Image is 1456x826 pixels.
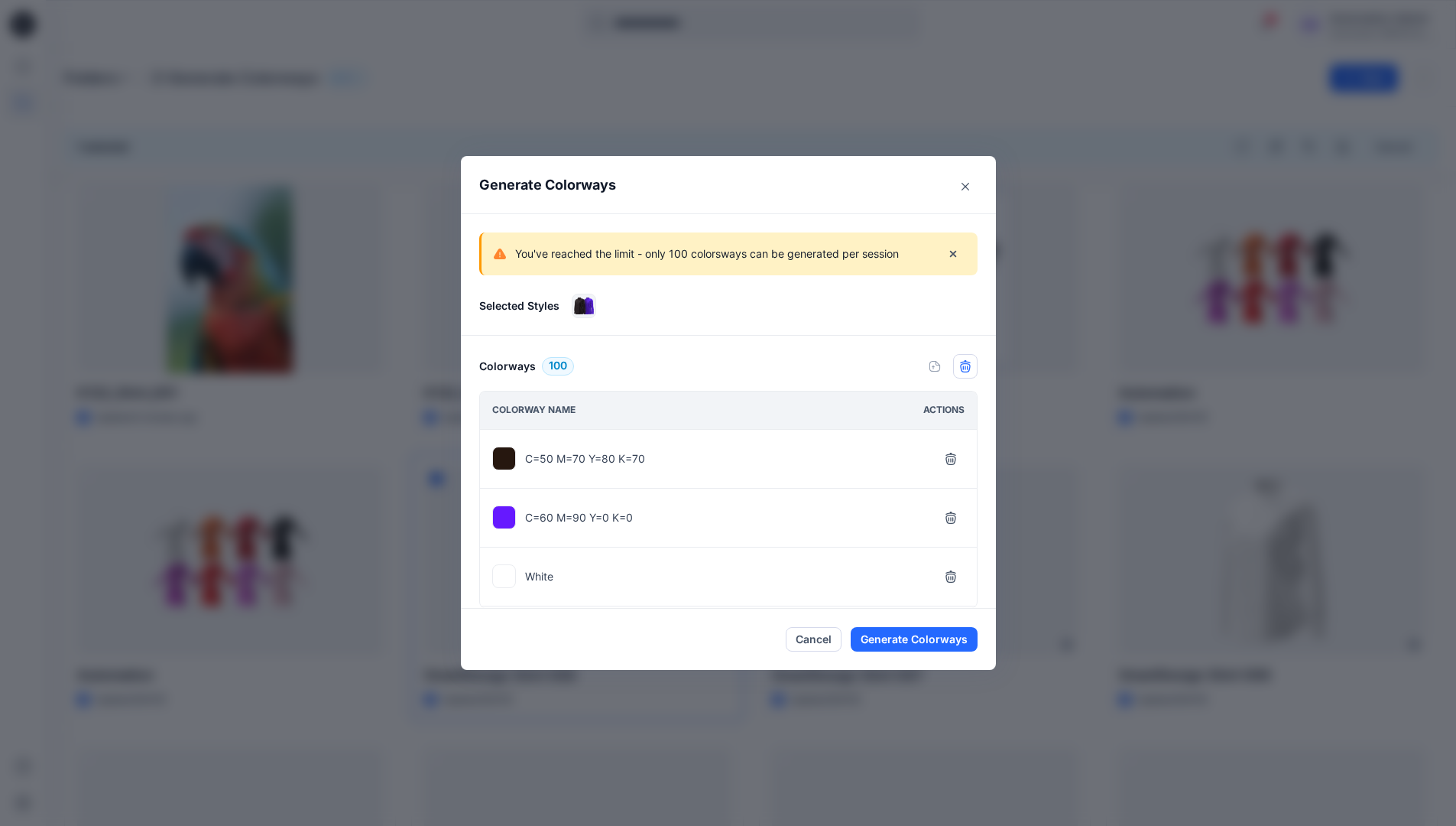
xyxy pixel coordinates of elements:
button: Generate Colorways [851,627,978,652]
img: SmartDesign Shirt 008 [572,294,595,317]
h6: Colorways [479,357,536,376]
header: Generate Colorways [461,156,996,213]
button: Cancel [786,627,841,652]
p: Actions [923,402,965,418]
p: Selected Styles [479,298,559,314]
p: C=60 M=90 Y=0 K=0 [525,509,633,525]
span: 100 [549,357,567,376]
p: White [525,568,553,584]
p: C=50 M=70 Y=80 K=70 [525,450,645,467]
p: Colorway name [492,402,576,418]
p: You've reached the limit - only 100 colorsways can be generated per session [515,245,899,263]
button: Close [953,174,978,199]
